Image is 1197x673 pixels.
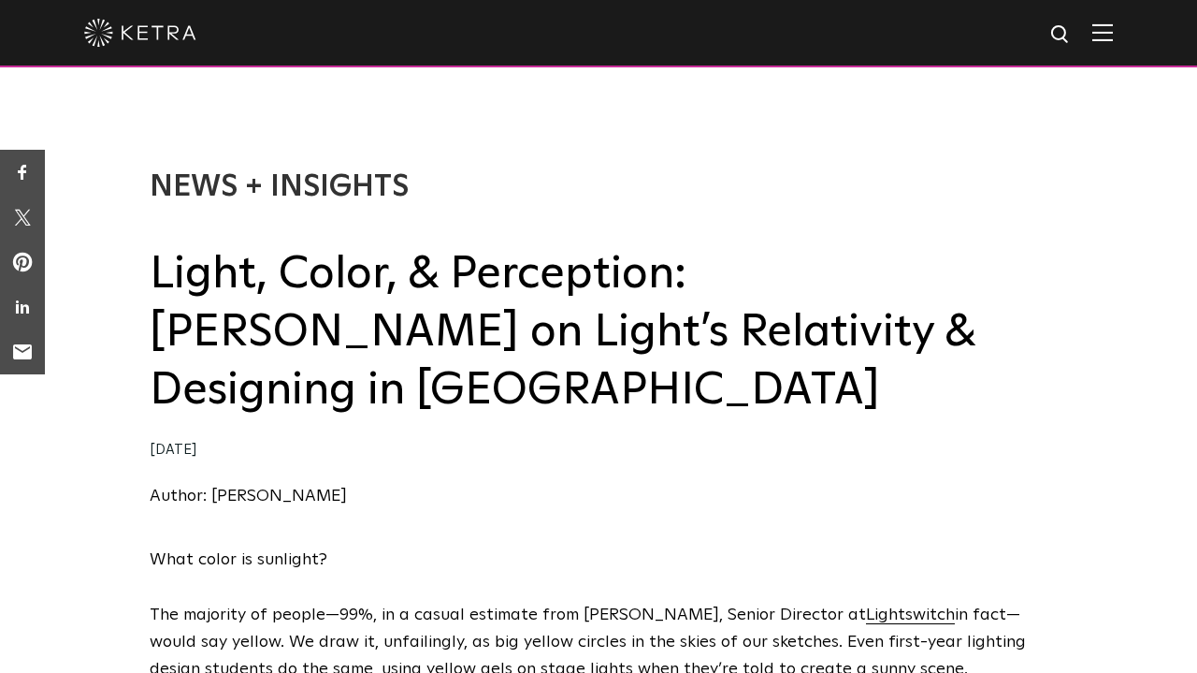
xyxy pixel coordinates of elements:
a: Author: [PERSON_NAME] [150,488,347,505]
p: What color is sunlight? [150,547,1047,574]
a: Lightswitch [866,607,955,623]
img: Hamburger%20Nav.svg [1092,23,1113,41]
h2: Light, Color, & Perception: [PERSON_NAME] on Light’s Relativity & Designing in [GEOGRAPHIC_DATA] [150,245,1047,420]
a: News + Insights [150,172,409,202]
div: [DATE] [150,437,1047,464]
img: search icon [1049,23,1073,47]
img: ketra-logo-2019-white [84,19,196,47]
